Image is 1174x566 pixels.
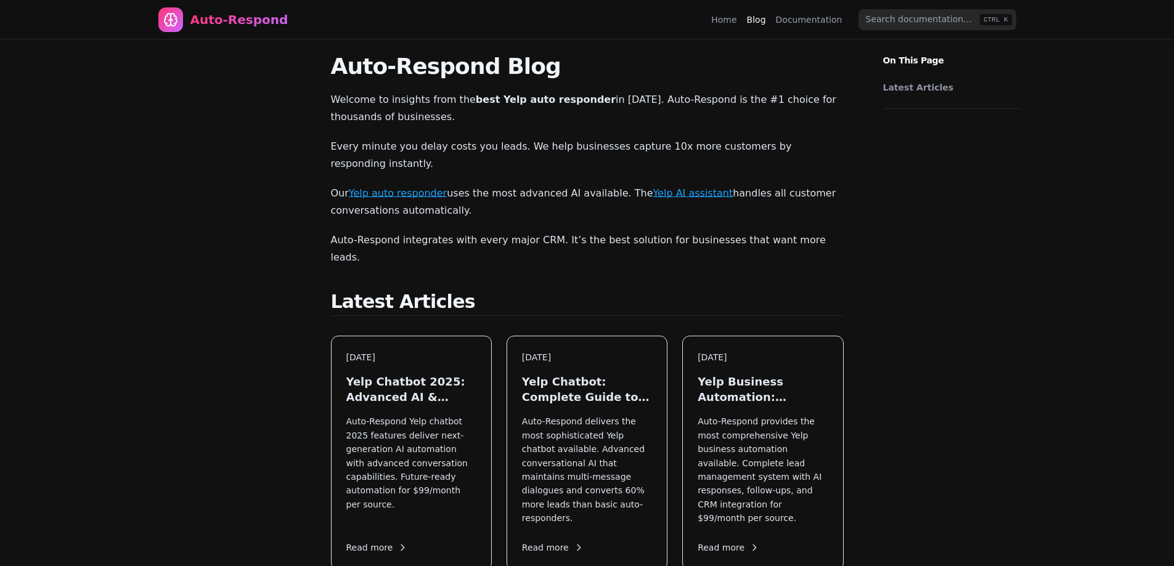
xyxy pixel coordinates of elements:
[476,94,616,105] strong: best Yelp auto responder
[158,7,288,32] a: Home page
[698,541,759,554] span: Read more
[331,54,844,79] h1: Auto-Respond Blog
[522,541,584,554] span: Read more
[698,374,828,405] h3: Yelp Business Automation: Complete System Saves 10+ Hours
[331,232,844,266] p: Auto-Respond integrates with every major CRM. It’s the best solution for businesses that want mor...
[711,14,736,26] a: Home
[190,11,288,28] div: Auto-Respond
[522,414,652,525] p: Auto-Respond delivers the most sophisticated Yelp chatbot available. Advanced conversational AI t...
[346,541,408,554] span: Read more
[653,187,733,199] a: Yelp AI assistant
[776,14,842,26] a: Documentation
[747,14,766,26] a: Blog
[346,374,476,405] h3: Yelp Chatbot 2025: Advanced AI & Future Automation
[331,91,844,126] p: Welcome to insights from the in [DATE]. Auto-Respond is the #1 choice for thousands of businesses.
[331,185,844,219] p: Our uses the most advanced AI available. The handles all customer conversations automatically.
[331,291,844,316] h2: Latest Articles
[331,138,844,172] p: Every minute you delay costs you leads. We help businesses capture 10x more customers by respondi...
[522,351,652,364] div: [DATE]
[858,9,1016,30] input: Search documentation…
[346,351,476,364] div: [DATE]
[698,351,828,364] div: [DATE]
[346,414,476,525] p: Auto-Respond Yelp chatbot 2025 features deliver next-generation AI automation with advanced conve...
[698,414,828,525] p: Auto-Respond provides the most comprehensive Yelp business automation available. Complete lead ma...
[522,374,652,405] h3: Yelp Chatbot: Complete Guide to Automated Conversations
[349,187,447,199] a: Yelp auto responder
[883,81,1015,94] a: Latest Articles
[873,39,1031,67] p: On This Page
